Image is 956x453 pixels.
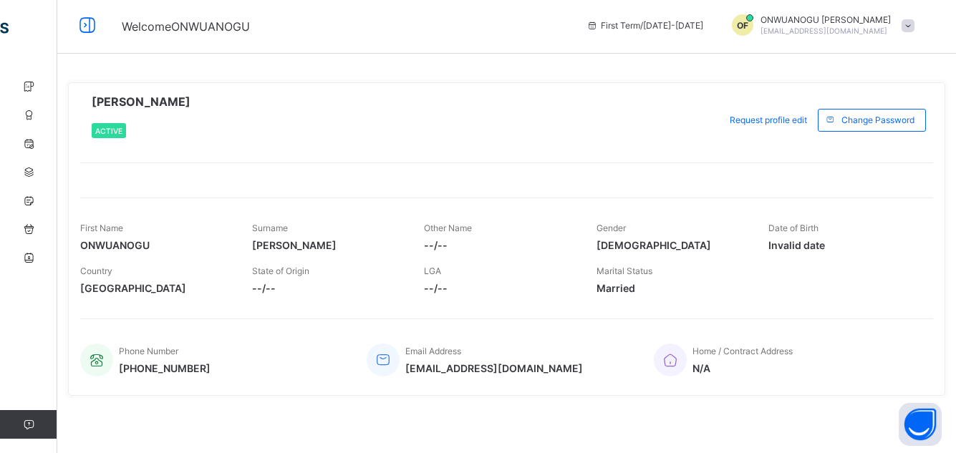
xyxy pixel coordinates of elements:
[424,223,472,233] span: Other Name
[768,239,919,251] span: Invalid date
[597,266,652,276] span: Marital Status
[405,362,583,374] span: [EMAIL_ADDRESS][DOMAIN_NAME]
[761,14,891,25] span: ONWUANOGU [PERSON_NAME]
[80,239,231,251] span: ONWUANOGU
[119,346,178,356] span: Phone Number
[80,266,112,276] span: Country
[119,362,211,374] span: [PHONE_NUMBER]
[424,282,574,294] span: --/--
[424,266,441,276] span: LGA
[692,362,793,374] span: N/A
[586,20,703,31] span: session/term information
[424,239,574,251] span: --/--
[122,19,250,34] span: Welcome ONWUANOGU
[92,94,190,109] span: [PERSON_NAME]
[252,266,309,276] span: State of Origin
[597,223,626,233] span: Gender
[768,223,819,233] span: Date of Birth
[597,282,747,294] span: Married
[718,14,922,36] div: ONWUANOGUNDUKA FRANCIS
[252,282,402,294] span: --/--
[95,127,122,135] span: Active
[761,26,887,35] span: [EMAIL_ADDRESS][DOMAIN_NAME]
[737,20,748,31] span: OF
[730,115,807,125] span: Request profile edit
[405,346,461,356] span: Email Address
[841,115,914,125] span: Change Password
[80,282,231,294] span: [GEOGRAPHIC_DATA]
[252,223,288,233] span: Surname
[597,239,747,251] span: [DEMOGRAPHIC_DATA]
[80,223,123,233] span: First Name
[692,346,793,356] span: Home / Contract Address
[252,239,402,251] span: [PERSON_NAME]
[899,403,942,446] button: Open asap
